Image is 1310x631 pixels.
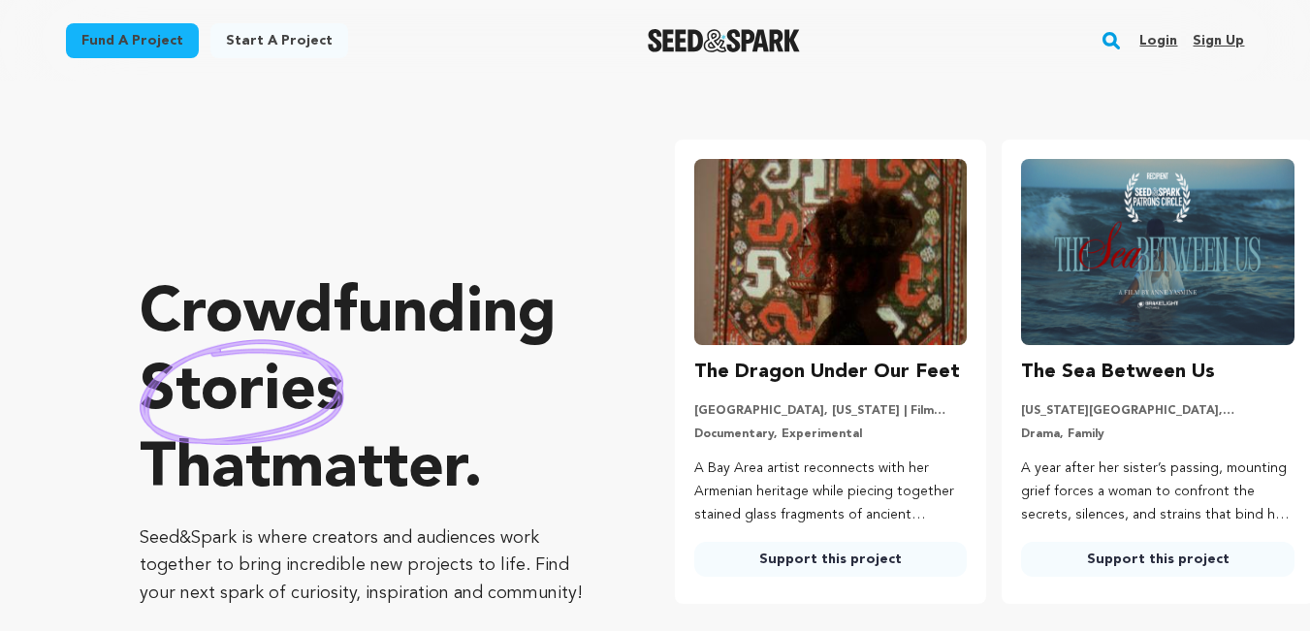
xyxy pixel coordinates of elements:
p: Documentary, Experimental [694,426,968,442]
a: Start a project [210,23,348,58]
p: Drama, Family [1021,426,1294,442]
p: A Bay Area artist reconnects with her Armenian heritage while piecing together stained glass frag... [694,457,968,526]
img: Seed&Spark Logo Dark Mode [648,29,800,52]
a: Fund a project [66,23,199,58]
p: A year after her sister’s passing, mounting grief forces a woman to confront the secrets, silence... [1021,457,1294,526]
img: The Dragon Under Our Feet image [694,159,968,345]
p: [US_STATE][GEOGRAPHIC_DATA], [US_STATE] | Film Short [1021,403,1294,419]
h3: The Dragon Under Our Feet [694,357,960,388]
span: matter [271,439,463,501]
h3: The Sea Between Us [1021,357,1215,388]
img: hand sketched image [140,339,344,445]
a: Support this project [694,542,968,577]
p: Crowdfunding that . [140,276,597,509]
a: Login [1139,25,1177,56]
p: [GEOGRAPHIC_DATA], [US_STATE] | Film Feature [694,403,968,419]
p: Seed&Spark is where creators and audiences work together to bring incredible new projects to life... [140,524,597,608]
img: The Sea Between Us image [1021,159,1294,345]
a: Support this project [1021,542,1294,577]
a: Seed&Spark Homepage [648,29,800,52]
a: Sign up [1193,25,1244,56]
